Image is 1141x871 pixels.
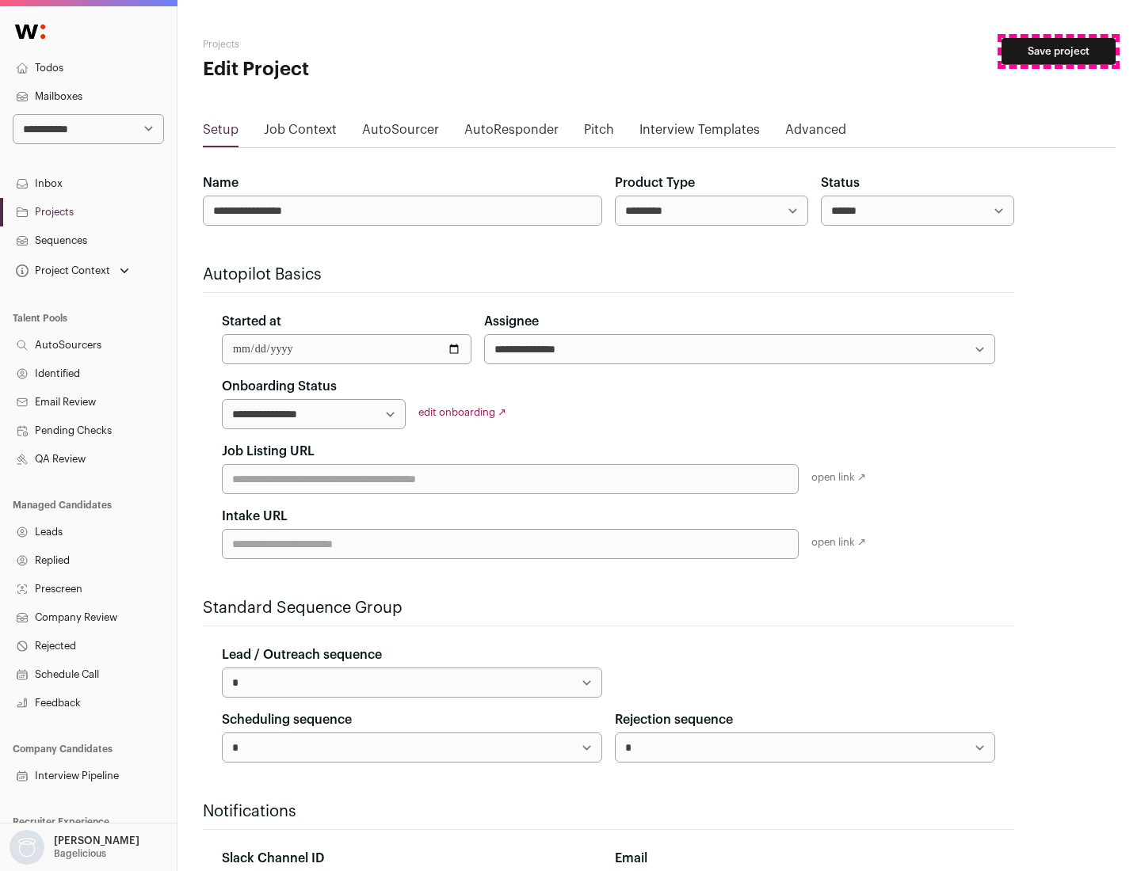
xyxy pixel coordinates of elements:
[615,849,995,868] div: Email
[222,849,324,868] label: Slack Channel ID
[203,57,507,82] h1: Edit Project
[54,835,139,847] p: [PERSON_NAME]
[222,442,315,461] label: Job Listing URL
[203,801,1014,823] h2: Notifications
[264,120,337,146] a: Job Context
[222,507,288,526] label: Intake URL
[484,312,539,331] label: Assignee
[464,120,559,146] a: AutoResponder
[362,120,439,146] a: AutoSourcer
[222,645,382,664] label: Lead / Outreach sequence
[10,830,44,865] img: nopic.png
[13,264,110,277] div: Project Context
[615,173,695,192] label: Product Type
[13,260,132,282] button: Open dropdown
[785,120,846,146] a: Advanced
[6,830,143,865] button: Open dropdown
[203,173,239,192] label: Name
[418,407,506,417] a: edit onboarding ↗
[203,264,1014,286] h2: Autopilot Basics
[222,377,337,396] label: Onboarding Status
[639,120,760,146] a: Interview Templates
[1002,38,1116,65] button: Save project
[54,847,106,860] p: Bagelicious
[615,710,733,729] label: Rejection sequence
[203,38,507,51] h2: Projects
[6,16,54,48] img: Wellfound
[222,710,352,729] label: Scheduling sequence
[203,120,239,146] a: Setup
[203,597,1014,619] h2: Standard Sequence Group
[584,120,614,146] a: Pitch
[821,173,860,192] label: Status
[222,312,281,331] label: Started at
